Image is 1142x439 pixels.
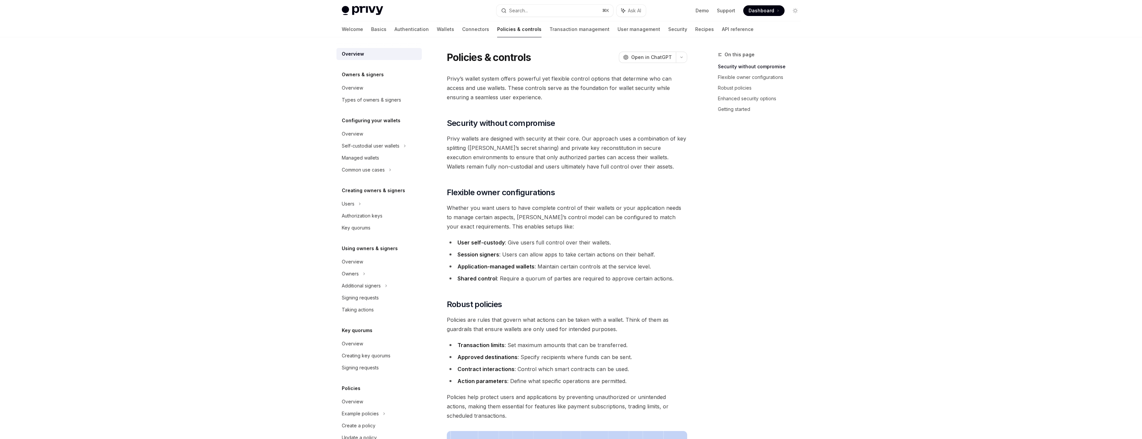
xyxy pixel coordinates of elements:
div: Common use cases [342,166,385,174]
div: Authorization keys [342,212,382,220]
div: Self-custodial user wallets [342,142,399,150]
li: : Control which smart contracts can be used. [447,364,687,374]
a: Signing requests [336,362,422,374]
span: Ask AI [628,7,641,14]
span: Flexible owner configurations [447,187,555,198]
a: API reference [722,21,754,37]
span: Privy’s wallet system offers powerful yet flexible control options that determine who can access ... [447,74,687,102]
a: Recipes [695,21,714,37]
strong: Shared control [457,275,497,282]
span: Open in ChatGPT [631,54,672,61]
a: Overview [336,338,422,350]
a: Authorization keys [336,210,422,222]
h5: Policies [342,384,360,392]
a: Welcome [342,21,363,37]
a: Security without compromise [718,61,806,72]
button: Toggle dark mode [790,5,801,16]
strong: Action parameters [457,378,507,384]
div: Overview [342,84,363,92]
div: Key quorums [342,224,370,232]
div: Additional signers [342,282,381,290]
div: Overview [342,398,363,406]
div: Overview [342,50,364,58]
span: On this page [725,51,755,59]
span: Dashboard [749,7,774,14]
img: light logo [342,6,383,15]
h5: Creating owners & signers [342,187,405,195]
div: Signing requests [342,294,379,302]
a: Overview [336,396,422,408]
a: Overview [336,256,422,268]
button: Ask AI [617,5,646,17]
div: Overview [342,340,363,348]
div: Signing requests [342,364,379,372]
button: Search...⌘K [496,5,613,17]
div: Users [342,200,354,208]
h5: Configuring your wallets [342,117,400,125]
div: Example policies [342,410,379,418]
h1: Policies & controls [447,51,531,63]
button: Open in ChatGPT [619,52,676,63]
h5: Key quorums [342,326,372,334]
a: Policies & controls [497,21,541,37]
li: : Maintain certain controls at the service level. [447,262,687,271]
span: Policies are rules that govern what actions can be taken with a wallet. Think of them as guardrai... [447,315,687,334]
div: Taking actions [342,306,374,314]
div: Overview [342,258,363,266]
a: Dashboard [743,5,785,16]
h5: Owners & signers [342,71,384,79]
a: Connectors [462,21,489,37]
a: Signing requests [336,292,422,304]
li: : Users can allow apps to take certain actions on their behalf. [447,250,687,259]
span: Robust policies [447,299,502,310]
a: Creating key quorums [336,350,422,362]
a: Overview [336,128,422,140]
strong: Application-managed wallets [457,263,534,270]
li: : Require a quorum of parties are required to approve certain actions. [447,274,687,283]
a: Support [717,7,735,14]
li: : Define what specific operations are permitted. [447,376,687,386]
a: Basics [371,21,386,37]
div: Managed wallets [342,154,379,162]
div: Creating key quorums [342,352,390,360]
strong: Session signers [457,251,499,258]
a: Create a policy [336,420,422,432]
a: Getting started [718,104,806,115]
a: Managed wallets [336,152,422,164]
a: Overview [336,82,422,94]
div: Overview [342,130,363,138]
span: Whether you want users to have complete control of their wallets or your application needs to man... [447,203,687,231]
span: ⌘ K [602,8,609,13]
strong: Transaction limits [457,342,504,348]
h5: Using owners & signers [342,244,398,252]
div: Create a policy [342,422,375,430]
a: Robust policies [718,83,806,93]
div: Owners [342,270,359,278]
a: Wallets [437,21,454,37]
a: Flexible owner configurations [718,72,806,83]
span: Privy wallets are designed with security at their core. Our approach uses a combination of key sp... [447,134,687,171]
div: Search... [509,7,528,15]
div: Types of owners & signers [342,96,401,104]
a: Taking actions [336,304,422,316]
li: : Specify recipients where funds can be sent. [447,352,687,362]
strong: Approved destinations [457,354,517,360]
li: : Set maximum amounts that can be transferred. [447,340,687,350]
span: Security without compromise [447,118,555,129]
strong: Contract interactions [457,366,514,372]
a: Transaction management [549,21,610,37]
a: Key quorums [336,222,422,234]
a: Overview [336,48,422,60]
a: User management [618,21,660,37]
li: : Give users full control over their wallets. [447,238,687,247]
a: Demo [696,7,709,14]
a: Enhanced security options [718,93,806,104]
span: Policies help protect users and applications by preventing unauthorized or unintended actions, ma... [447,392,687,420]
a: Security [668,21,687,37]
a: Authentication [394,21,429,37]
a: Types of owners & signers [336,94,422,106]
strong: User self-custody [457,239,505,246]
